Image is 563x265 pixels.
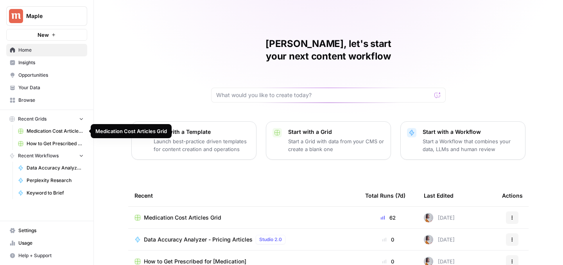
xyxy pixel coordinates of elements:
a: Settings [6,224,87,237]
span: Opportunities [18,72,84,79]
span: Data Accuracy Analyzer - Pricing Articles [144,236,253,243]
img: Maple Logo [9,9,23,23]
div: Last Edited [424,185,454,206]
div: Medication Cost Articles Grid [95,127,167,135]
span: Browse [18,97,84,104]
span: How to Get Prescribed for [Medication] [27,140,84,147]
button: Workspace: Maple [6,6,87,26]
a: Insights [6,56,87,69]
span: Data Accuracy Analyzer - Pricing Articles [27,164,84,171]
p: Launch best-practice driven templates for content creation and operations [154,137,250,153]
div: [DATE] [424,213,455,222]
span: Usage [18,240,84,247]
a: Your Data [6,81,87,94]
button: Recent Workflows [6,150,87,162]
div: Recent [134,185,353,206]
p: Start with a Template [154,128,250,136]
a: Opportunities [6,69,87,81]
button: Start with a GridStart a Grid with data from your CMS or create a blank one [266,121,391,160]
span: Medication Cost Articles Grid [144,214,221,222]
a: Data Accuracy Analyzer - Pricing ArticlesStudio 2.0 [134,235,353,244]
span: Recent Grids [18,115,47,123]
input: What would you like to create today? [216,91,431,99]
span: Recent Workflows [18,152,59,159]
span: Home [18,47,84,54]
span: New [38,31,49,39]
div: [DATE] [424,235,455,244]
a: Usage [6,237,87,249]
p: Start with a Grid [288,128,384,136]
p: Start with a Workflow [423,128,519,136]
div: Total Runs (7d) [365,185,405,206]
span: Settings [18,227,84,234]
p: Start a Grid with data from your CMS or create a blank one [288,137,384,153]
a: Home [6,44,87,56]
a: Perplexity Research [14,174,87,187]
span: Help + Support [18,252,84,259]
div: 62 [365,214,411,222]
span: Medication Cost Articles Grid [27,128,84,135]
button: Start with a WorkflowStart a Workflow that combines your data, LLMs and human review [400,121,525,160]
img: wqouze03vak4o7r0iykpfqww9cw8 [424,213,433,222]
span: Your Data [18,84,84,91]
a: Data Accuracy Analyzer - Pricing Articles [14,162,87,174]
button: Start with a TemplateLaunch best-practice driven templates for content creation and operations [131,121,256,160]
span: Keyword to Brief [27,189,84,196]
span: Perplexity Research [27,177,84,184]
a: Medication Cost Articles Grid [14,125,87,137]
span: Studio 2.0 [259,236,282,243]
button: New [6,29,87,41]
button: Help + Support [6,249,87,262]
a: Medication Cost Articles Grid [134,214,353,222]
p: Start a Workflow that combines your data, LLMs and human review [423,137,519,153]
img: wqouze03vak4o7r0iykpfqww9cw8 [424,235,433,244]
div: Actions [502,185,523,206]
span: Maple [26,12,74,20]
a: How to Get Prescribed for [Medication] [14,137,87,150]
span: Insights [18,59,84,66]
div: 0 [365,236,411,243]
a: Browse [6,94,87,106]
a: Keyword to Brief [14,187,87,199]
h1: [PERSON_NAME], let's start your next content workflow [211,38,446,63]
button: Recent Grids [6,113,87,125]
